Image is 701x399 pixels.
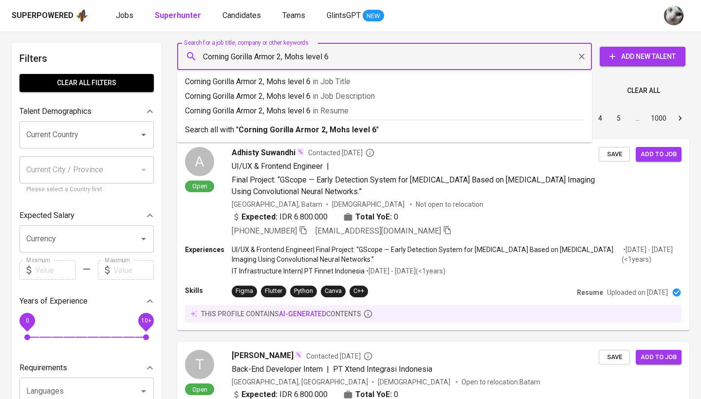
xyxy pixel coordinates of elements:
[313,77,350,86] span: in Job Title
[363,11,384,21] span: NEW
[664,6,683,25] img: tharisa.rizky@glints.com
[19,295,88,307] p: Years of Experience
[185,76,584,88] p: Corning Gorilla Armor 2, Mohs level 6
[308,148,375,158] span: Contacted [DATE]
[282,10,307,22] a: Teams
[137,232,150,246] button: Open
[355,211,392,223] b: Total YoE:
[577,288,603,297] p: Resume
[313,106,349,115] span: in Resume
[19,74,154,92] button: Clear All filters
[19,102,154,121] div: Talent Demographics
[327,11,361,20] span: GlintsGPT
[155,10,203,22] a: Superhunter
[19,51,154,66] h6: Filters
[241,211,277,223] b: Expected:
[232,147,295,159] span: Adhisty Suwandhi
[232,377,368,387] div: [GEOGRAPHIC_DATA], [GEOGRAPHIC_DATA]
[232,350,294,362] span: [PERSON_NAME]
[636,350,682,365] button: Add to job
[232,245,622,264] p: UI/UX & Frontend Engineer | Final Project: “GScope — Early Detection System for [MEDICAL_DATA] Ba...
[236,287,253,296] div: Figma
[35,260,75,280] input: Value
[19,358,154,378] div: Requirements
[116,10,135,22] a: Jobs
[282,11,305,20] span: Teams
[641,352,677,363] span: Add to job
[137,384,150,398] button: Open
[232,364,323,374] span: Back-End Developer Intern
[25,317,29,324] span: 0
[279,310,326,318] span: AI-generated
[353,287,364,296] div: C++
[185,91,584,102] p: Corning Gorilla Armor 2, Mohs level 6
[600,47,685,66] button: Add New Talent
[185,350,214,379] div: T
[575,50,589,63] button: Clear
[19,291,154,311] div: Years of Experience
[137,128,150,142] button: Open
[222,10,263,22] a: Candidates
[365,266,445,276] p: • [DATE] - [DATE] ( <1 years )
[185,286,232,295] p: Skills
[599,350,630,365] button: Save
[363,351,373,361] svg: By Batam recruiter
[26,185,147,195] p: Please select a Country first
[611,110,627,126] button: Go to page 5
[627,85,660,97] span: Clear All
[592,110,608,126] button: Go to page 4
[19,106,92,117] p: Talent Demographics
[296,148,304,156] img: magic_wand.svg
[19,210,74,221] p: Expected Salary
[608,51,678,63] span: Add New Talent
[141,317,151,324] span: 10+
[622,245,682,264] p: • [DATE] - [DATE] ( <1 years )
[629,113,645,123] div: …
[517,110,689,126] nav: pagination navigation
[327,363,329,375] span: |
[75,8,89,23] img: app logo
[294,287,313,296] div: Python
[327,10,384,22] a: GlintsGPT NEW
[185,147,214,176] div: A
[222,11,261,20] span: Candidates
[188,182,211,190] span: Open
[325,287,342,296] div: Canva
[201,309,361,319] p: this profile contains contents
[315,226,441,236] span: [EMAIL_ADDRESS][DOMAIN_NAME]
[327,161,329,172] span: |
[185,105,584,117] p: Corning Gorilla Armor 2, Mohs level 6
[19,362,67,374] p: Requirements
[177,139,689,330] a: AOpenAdhisty SuwandhiContacted [DATE]UI/UX & Frontend Engineer|Final Project: “GScope — Early Det...
[365,148,375,158] svg: By Batam recruiter
[232,199,322,209] div: [GEOGRAPHIC_DATA], Batam
[232,175,595,196] span: Final Project: “GScope — Early Detection System for [MEDICAL_DATA] Based on [MEDICAL_DATA] Imagin...
[185,245,232,254] p: Experiences
[188,385,211,394] span: Open
[648,110,669,126] button: Go to page 1000
[232,226,297,236] span: [PHONE_NUMBER]
[313,91,375,101] span: in Job Description
[232,211,328,223] div: IDR 6.800.000
[604,352,625,363] span: Save
[416,199,483,209] p: Not open to relocation
[599,147,630,162] button: Save
[12,8,89,23] a: Superpoweredapp logo
[461,377,540,387] p: Open to relocation : Batam
[185,124,584,136] p: Search all with " "
[239,125,376,134] b: Corning Gorilla Armor 2, Mohs level 6
[394,211,398,223] span: 0
[19,206,154,225] div: Expected Salary
[623,82,664,100] button: Clear All
[672,110,688,126] button: Go to next page
[332,199,406,209] span: [DEMOGRAPHIC_DATA]
[604,149,625,160] span: Save
[155,11,201,20] b: Superhunter
[12,10,74,21] div: Superpowered
[116,11,133,20] span: Jobs
[378,377,452,387] span: [DEMOGRAPHIC_DATA]
[641,149,677,160] span: Add to job
[27,77,146,89] span: Clear All filters
[265,287,282,296] div: Flutter
[232,266,365,276] p: IT Infrastructure Intern | PT Finnet Indonesia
